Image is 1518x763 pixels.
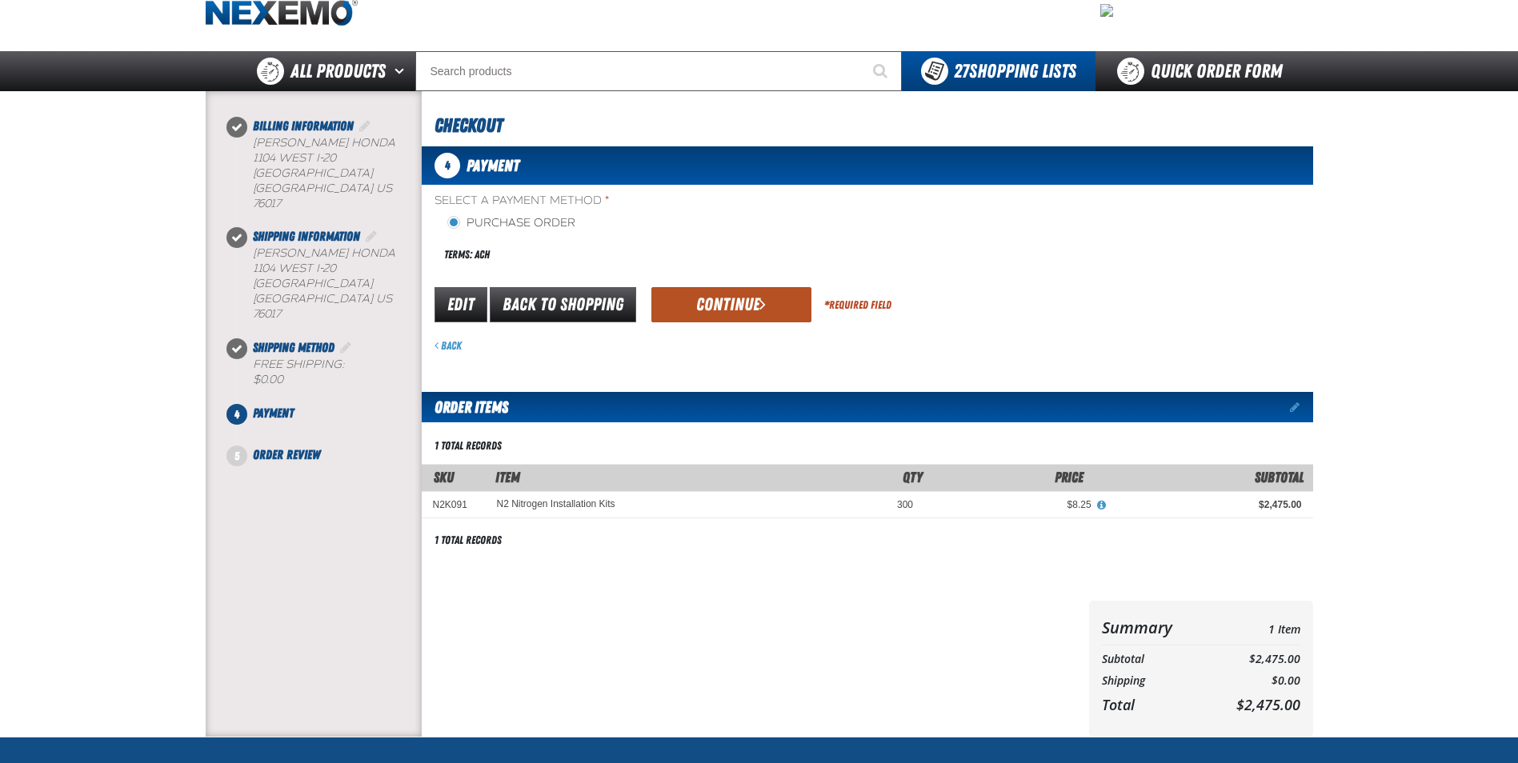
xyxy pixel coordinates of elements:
[497,498,615,509] a: N2 Nitrogen Installation Kits
[422,491,486,517] td: N2K091
[253,405,294,421] span: Payment
[253,182,373,195] span: [GEOGRAPHIC_DATA]
[1095,51,1312,91] a: Quick Order Form
[338,340,354,355] a: Edit Shipping Method
[225,117,422,465] nav: Checkout steps. Current step is Payment. Step 4 of 5
[253,197,281,210] bdo: 76017
[435,238,867,272] div: Terms: ACH
[1290,401,1313,413] a: Edit items
[435,438,502,453] div: 1 total records
[447,216,460,229] input: Purchase Order
[467,156,519,175] span: Payment
[1205,649,1300,670] td: $2,475.00
[954,60,1076,82] span: Shopping Lists
[237,404,422,445] li: Payment. Step 4 of 5. Not Completed
[435,114,503,137] span: Checkout
[253,166,373,180] span: [GEOGRAPHIC_DATA]
[226,404,247,425] span: 4
[290,57,386,86] span: All Products
[935,498,1091,511] div: $8.25
[1255,469,1304,485] span: Subtotal
[1102,649,1206,670] th: Subtotal
[253,151,336,165] span: 1104 West I-20
[1102,613,1206,641] th: Summary
[253,358,422,388] div: Free Shipping:
[253,292,373,306] span: [GEOGRAPHIC_DATA]
[1102,692,1206,717] th: Total
[237,338,422,404] li: Shipping Method. Step 3 of 5. Completed
[1100,4,1113,17] img: 30f62db305f4ced946dbffb2f45f5249.jpeg
[237,445,422,465] li: Order Review. Step 5 of 5. Not Completed
[253,262,336,275] span: 1104 West I-20
[1091,498,1112,513] button: View All Prices for N2 Nitrogen Installation Kits
[253,447,320,462] span: Order Review
[389,51,415,91] button: Open All Products pages
[435,153,460,178] span: 4
[490,287,636,322] a: Back to Shopping
[237,227,422,338] li: Shipping Information. Step 2 of 5. Completed
[897,499,913,510] span: 300
[1205,670,1300,692] td: $0.00
[253,118,354,134] span: Billing Information
[376,292,392,306] span: US
[435,339,462,352] a: Back
[415,51,902,91] input: Search
[253,307,281,321] bdo: 76017
[363,229,379,244] a: Edit Shipping Information
[862,51,902,91] button: Start Searching
[253,373,283,386] strong: $0.00
[226,445,247,466] span: 5
[237,117,422,227] li: Billing Information. Step 1 of 5. Completed
[495,469,520,485] span: Item
[434,469,454,485] a: SKU
[651,287,811,322] button: Continue
[824,298,891,313] div: Required Field
[1114,498,1302,511] div: $2,475.00
[903,469,923,485] span: Qty
[1236,695,1300,714] span: $2,475.00
[435,287,487,322] a: Edit
[435,194,867,209] span: Select a Payment Method
[447,216,575,231] label: Purchase Order
[376,182,392,195] span: US
[253,246,395,260] span: [PERSON_NAME] Honda
[954,60,969,82] strong: 27
[435,533,502,548] div: 1 total records
[253,136,395,150] span: [PERSON_NAME] Honda
[902,51,1095,91] button: You have 27 Shopping Lists. Open to view details
[357,118,373,134] a: Edit Billing Information
[253,229,360,244] span: Shipping Information
[1205,613,1300,641] td: 1 Item
[1102,670,1206,692] th: Shipping
[1055,469,1083,485] span: Price
[422,392,508,422] h2: Order Items
[253,277,373,290] span: [GEOGRAPHIC_DATA]
[253,340,334,355] span: Shipping Method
